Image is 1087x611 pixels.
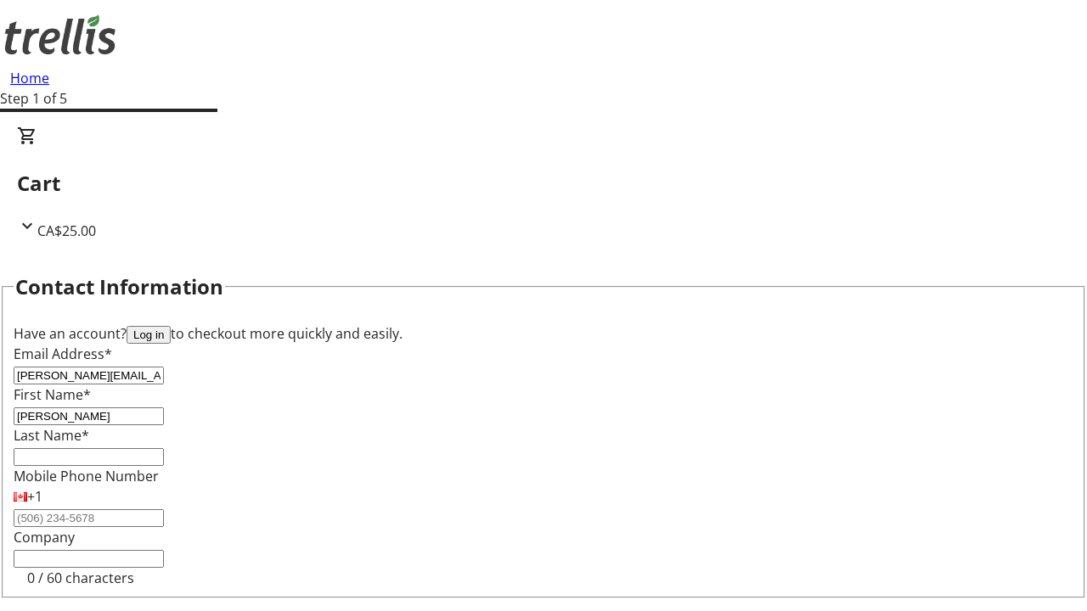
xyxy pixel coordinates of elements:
h2: Contact Information [15,272,223,302]
input: (506) 234-5678 [14,509,164,527]
tr-character-limit: 0 / 60 characters [27,569,134,587]
label: Last Name* [14,426,89,445]
label: Company [14,528,75,547]
button: Log in [127,326,171,344]
div: Have an account? to checkout more quickly and easily. [14,323,1073,344]
label: Email Address* [14,345,112,363]
h2: Cart [17,168,1070,199]
div: CartCA$25.00 [17,126,1070,241]
label: First Name* [14,385,91,404]
label: Mobile Phone Number [14,467,159,485]
span: CA$25.00 [37,221,96,240]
